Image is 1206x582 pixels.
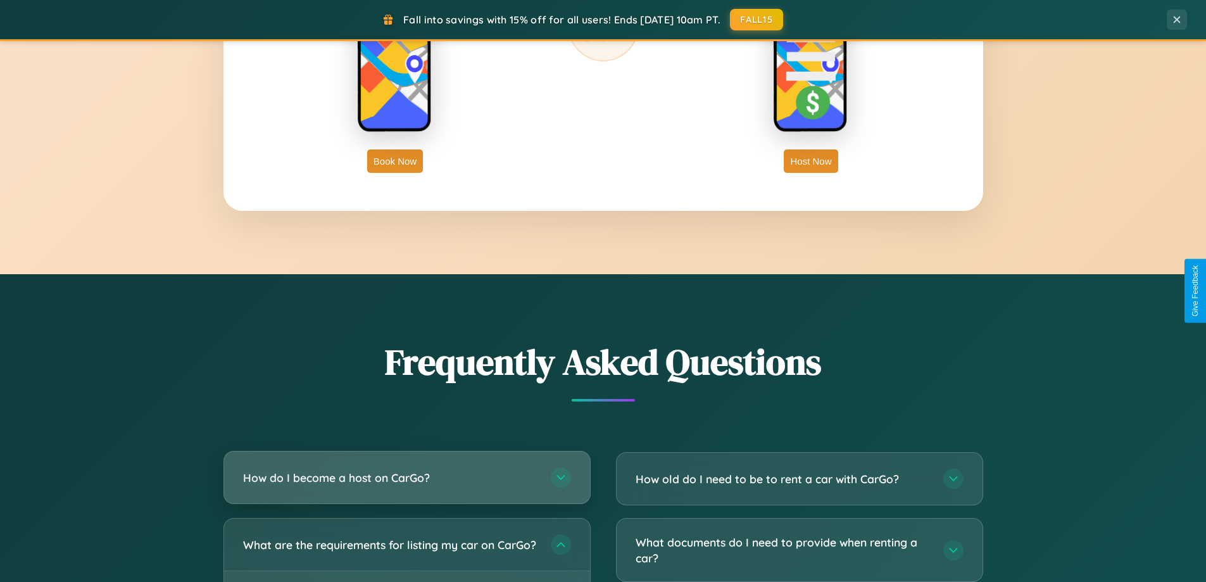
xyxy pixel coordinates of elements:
[367,149,423,173] button: Book Now
[243,537,538,553] h3: What are the requirements for listing my car on CarGo?
[223,338,983,386] h2: Frequently Asked Questions
[243,470,538,486] h3: How do I become a host on CarGo?
[730,9,783,30] button: FALL15
[1191,265,1200,317] div: Give Feedback
[636,471,931,487] h3: How old do I need to be to rent a car with CarGo?
[403,13,720,26] span: Fall into savings with 15% off for all users! Ends [DATE] 10am PT.
[636,535,931,566] h3: What documents do I need to provide when renting a car?
[784,149,838,173] button: Host Now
